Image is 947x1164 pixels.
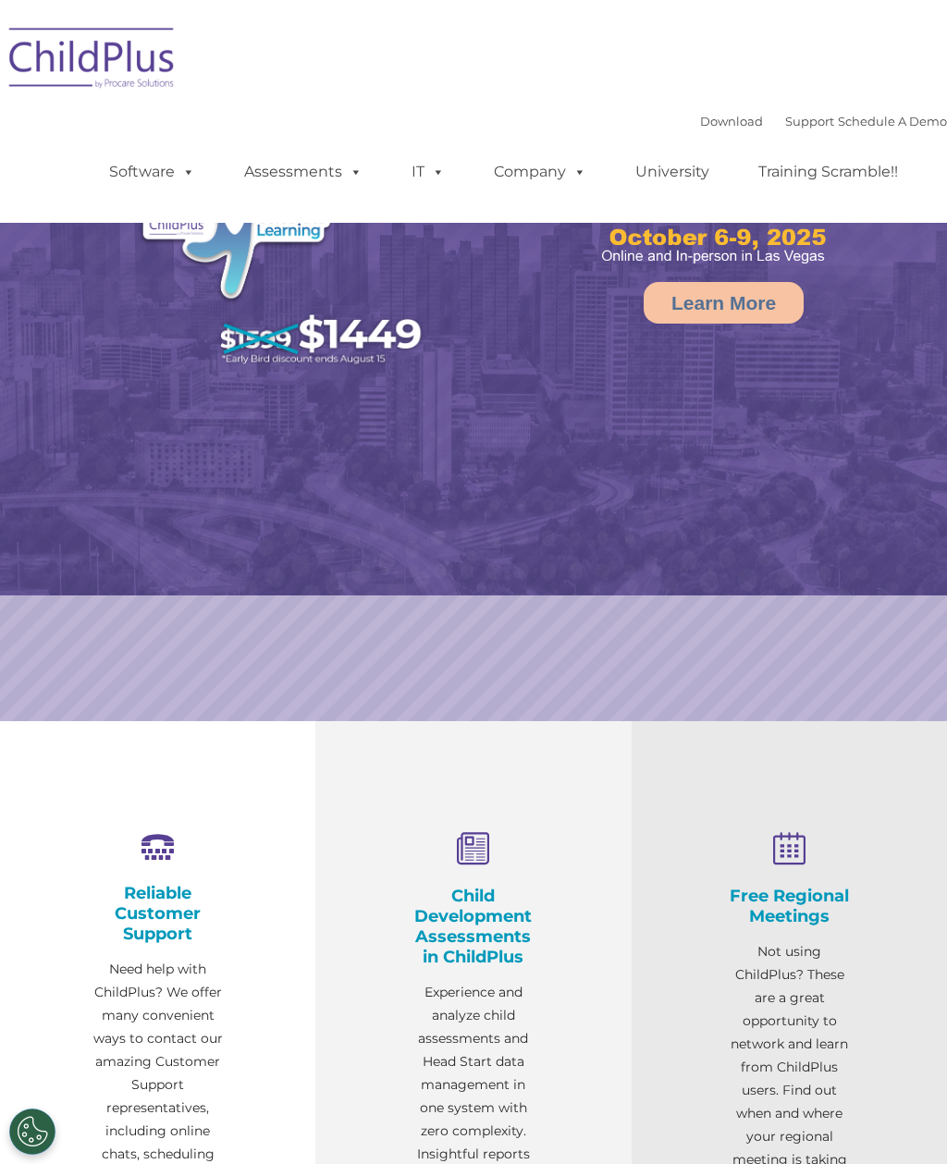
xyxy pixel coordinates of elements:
[838,114,947,129] a: Schedule A Demo
[785,114,834,129] a: Support
[644,282,804,324] a: Learn More
[724,886,855,926] h4: Free Regional Meetings
[226,153,381,190] a: Assessments
[740,153,916,190] a: Training Scramble!!
[9,1109,55,1155] button: Cookies Settings
[393,153,463,190] a: IT
[92,883,223,944] h4: Reliable Customer Support
[475,153,605,190] a: Company
[408,886,538,967] h4: Child Development Assessments in ChildPlus
[700,114,947,129] font: |
[91,153,214,190] a: Software
[617,153,728,190] a: University
[700,114,763,129] a: Download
